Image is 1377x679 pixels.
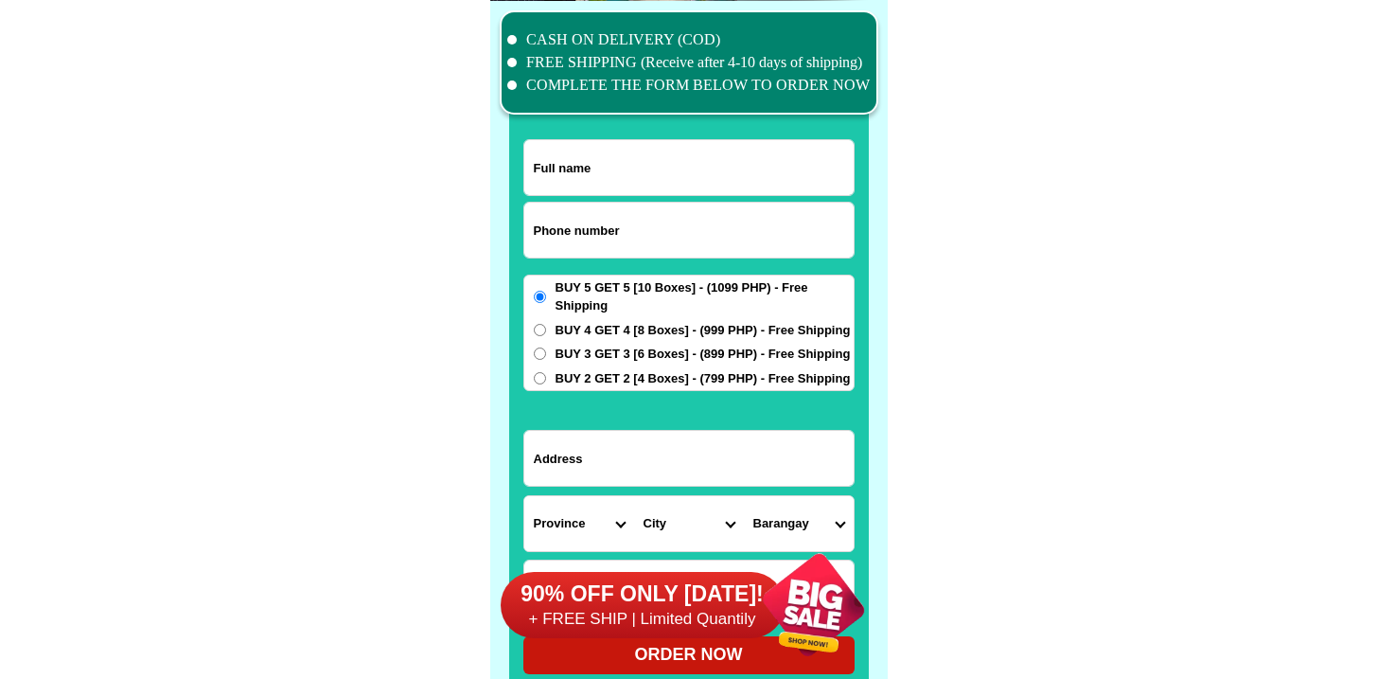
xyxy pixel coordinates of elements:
span: BUY 4 GET 4 [8 Boxes] - (999 PHP) - Free Shipping [556,321,851,340]
input: BUY 2 GET 2 [4 Boxes] - (799 PHP) - Free Shipping [534,372,546,384]
span: BUY 2 GET 2 [4 Boxes] - (799 PHP) - Free Shipping [556,369,851,388]
li: COMPLETE THE FORM BELOW TO ORDER NOW [507,74,871,97]
input: BUY 4 GET 4 [8 Boxes] - (999 PHP) - Free Shipping [534,324,546,336]
select: Select province [524,496,634,551]
input: Input address [524,431,854,486]
li: CASH ON DELIVERY (COD) [507,28,871,51]
span: BUY 3 GET 3 [6 Boxes] - (899 PHP) - Free Shipping [556,345,851,364]
input: BUY 5 GET 5 [10 Boxes] - (1099 PHP) - Free Shipping [534,291,546,303]
span: BUY 5 GET 5 [10 Boxes] - (1099 PHP) - Free Shipping [556,278,854,315]
select: Select commune [744,496,854,551]
h6: + FREE SHIP | Limited Quantily [501,609,785,630]
input: BUY 3 GET 3 [6 Boxes] - (899 PHP) - Free Shipping [534,348,546,360]
input: Input phone_number [524,203,854,258]
h6: 90% OFF ONLY [DATE]! [501,581,785,609]
select: Select district [634,496,744,551]
input: Input full_name [524,140,854,195]
li: FREE SHIPPING (Receive after 4-10 days of shipping) [507,51,871,74]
